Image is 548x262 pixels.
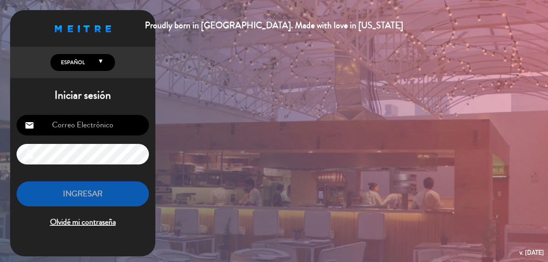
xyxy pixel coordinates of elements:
i: lock [25,150,34,159]
h1: Iniciar sesión [10,89,155,102]
input: Correo Electrónico [17,115,149,135]
span: Español [59,58,85,67]
span: Olvidé mi contraseña [17,216,149,229]
div: v. [DATE] [519,247,544,258]
i: email [25,121,34,130]
button: INGRESAR [17,181,149,207]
